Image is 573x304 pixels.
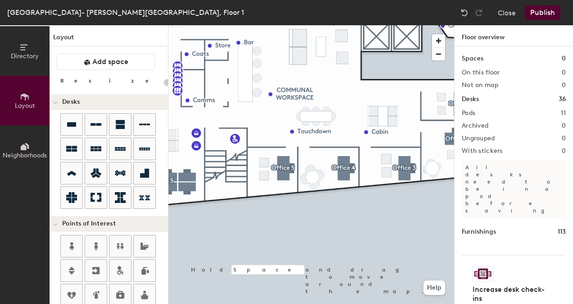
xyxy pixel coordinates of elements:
img: Redo [474,8,483,17]
h1: Layout [50,32,168,46]
h2: 0 [562,122,566,129]
h2: 0 [562,135,566,142]
h2: 0 [562,69,566,76]
h2: 0 [562,82,566,89]
h2: 0 [562,147,566,155]
h1: 113 [558,227,566,237]
h2: Archived [462,122,488,129]
span: Add space [92,57,128,66]
h2: 11 [561,110,566,117]
span: Directory [11,52,39,60]
h1: 0 [562,54,566,64]
h2: Ungrouped [462,135,495,142]
img: Undo [460,8,469,17]
h1: Spaces [462,54,483,64]
button: Close [498,5,516,20]
h2: On this floor [462,69,500,76]
button: Publish [525,5,560,20]
h1: Furnishings [462,227,496,237]
h1: Floor overview [455,25,573,46]
span: Desks [62,98,80,106]
img: Sticker logo [473,266,493,281]
h2: Pods [462,110,475,117]
h2: With stickers [462,147,503,155]
span: Layout [15,102,35,110]
h1: Desks [462,94,479,104]
h2: Not on map [462,82,498,89]
button: Add space [57,54,155,70]
h4: Increase desk check-ins [473,285,550,303]
button: Help [423,281,445,295]
div: Resize [60,77,160,84]
span: Points of Interest [62,220,116,227]
p: All desks need to be in a pod before saving [462,160,566,218]
div: [GEOGRAPHIC_DATA]- [PERSON_NAME][GEOGRAPHIC_DATA], Floor 1 [7,7,244,18]
span: Neighborhoods [3,152,47,159]
h1: 36 [559,94,566,104]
